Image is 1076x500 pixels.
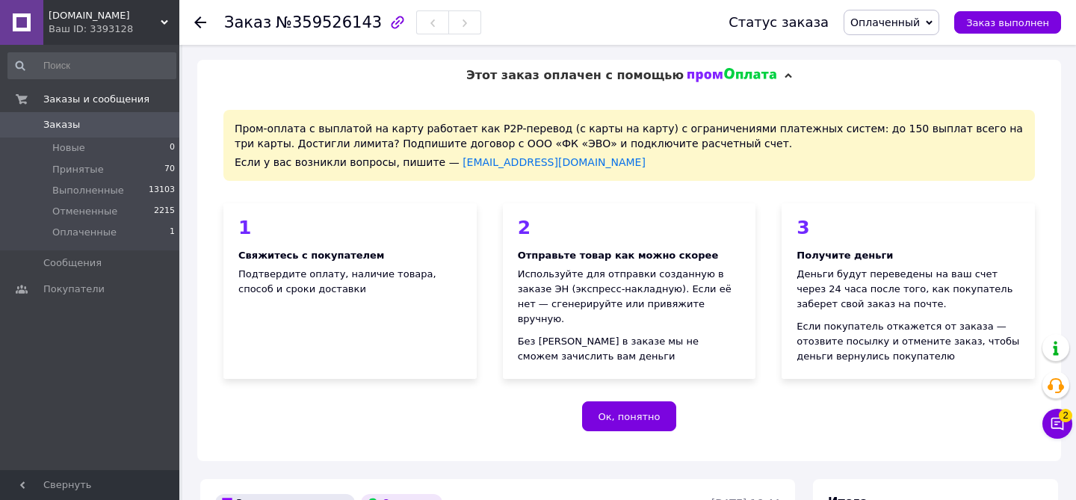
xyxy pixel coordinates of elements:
b: Получите деньги [797,250,893,261]
span: Новые [52,141,85,155]
span: Отмененные [52,205,117,218]
button: Заказ выполнен [954,11,1061,34]
div: Используйте для отправки созданную в заказе ЭН (экспресс-накладную). Если её нет — сгенерируйте и... [518,267,741,327]
a: [EMAIL_ADDRESS][DOMAIN_NAME] [463,156,646,168]
span: Заказ выполнен [966,17,1049,28]
div: Если у вас возникли вопросы, пишите — [235,155,1024,170]
span: Покупатели [43,283,105,296]
span: Этот заказ оплачен с помощью [466,68,684,82]
span: 2215 [154,205,175,218]
b: Отправьте товар как можно скорее [518,250,719,261]
b: Свяжитесь с покупателем [238,250,384,261]
span: 2 [1059,409,1072,422]
div: 3 [797,218,1020,237]
span: 13103 [149,184,175,197]
div: Без [PERSON_NAME] в заказе мы не сможем зачислить вам деньги [518,334,741,364]
span: 0 [170,141,175,155]
div: Если покупатель откажется от заказа — отозвите посылку и отмените заказ, чтобы деньги вернулись п... [797,319,1020,364]
div: 1 [238,218,462,237]
button: Чат с покупателем2 [1042,409,1072,439]
div: Вернуться назад [194,15,206,30]
span: Выполненные [52,184,124,197]
input: Поиск [7,52,176,79]
button: Ок, понятно [582,401,675,431]
span: Ок, понятно [598,411,660,422]
div: Ваш ID: 3393128 [49,22,179,36]
div: Статус заказа [729,15,829,30]
div: Пром-оплата с выплатой на карту работает как P2P-перевод (с карты на карту) с ограничениями плате... [223,110,1035,181]
span: Принятые [52,163,104,176]
span: №359526143 [276,13,382,31]
span: Заказы [43,118,80,132]
span: 70 [164,163,175,176]
img: evopay logo [687,68,777,83]
span: Заказы и сообщения [43,93,149,106]
div: 2 [518,218,741,237]
div: Деньги будут переведены на ваш счет через 24 часа после того, как покупатель заберет свой заказ н... [797,267,1020,312]
span: Заказ [224,13,271,31]
span: 1 [170,226,175,239]
span: Troli.shop [49,9,161,22]
span: Сообщения [43,256,102,270]
span: Оплаченные [52,226,117,239]
span: Оплаченный [850,16,920,28]
div: Подтвердите оплату, наличие товара, способ и сроки доставки [238,267,462,297]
